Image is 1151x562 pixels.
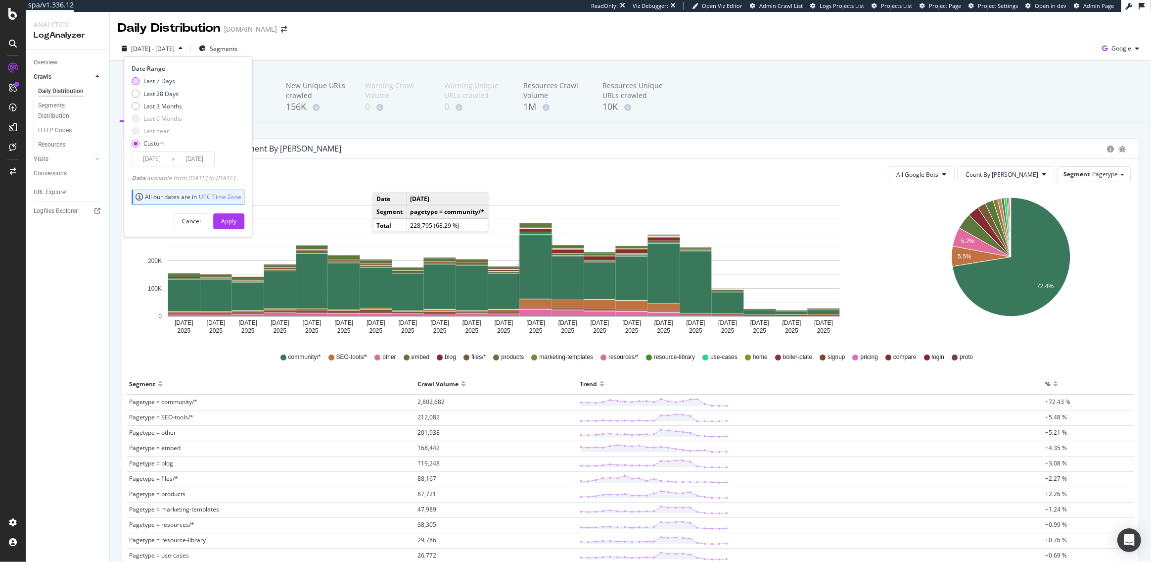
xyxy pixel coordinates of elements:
button: [DATE] - [DATE] [118,41,186,56]
text: 72.4% [1037,283,1054,290]
span: [DATE] - [DATE] [131,45,175,53]
div: Cancel [182,217,201,225]
a: Open Viz Editor [692,2,742,10]
text: [DATE] [207,319,226,326]
span: Count By Day [966,170,1038,179]
text: 2025 [529,327,543,334]
span: 2,802,682 [417,398,445,406]
span: resources/* [608,353,639,361]
td: Segment [373,205,407,219]
span: compare [893,353,917,361]
text: 2025 [273,327,286,334]
div: Conversions [34,168,67,179]
span: Google [1111,44,1131,52]
span: +0.76 % [1045,536,1067,544]
span: blog [445,353,456,361]
td: pagetype = community/* [407,205,488,219]
div: Last 28 Days [132,90,182,98]
div: All our dates are in [136,193,241,201]
span: Pagetype = SEO-tools/* [129,413,193,421]
div: Resources [38,140,65,150]
div: Last 7 Days [132,77,182,85]
div: Visits [34,154,48,164]
span: +2.26 % [1045,490,1067,498]
div: Crawl Volume [417,376,459,392]
span: Projects List [881,2,912,9]
text: [DATE] [462,319,481,326]
text: [DATE] [175,319,193,326]
span: proto [960,353,973,361]
text: 2025 [561,327,574,334]
div: Last 6 Months [143,114,182,123]
span: Pagetype [1092,170,1118,178]
div: Custom [143,139,165,148]
div: Last 3 Months [132,102,182,110]
div: Overview [34,57,57,68]
a: URL Explorer [34,187,102,198]
div: Custom [132,139,182,148]
div: Date Range [132,64,242,73]
div: HTTP Codes [38,125,72,136]
span: Logs Projects List [820,2,864,9]
text: 2025 [177,327,190,334]
a: HTTP Codes [38,125,102,136]
div: Daily Distribution [118,20,220,37]
td: [DATE] [407,193,488,205]
span: Data [132,174,147,182]
div: arrow-right-arrow-left [281,26,287,33]
button: All Google Bots [888,166,955,182]
a: Logfiles Explorer [34,206,102,216]
a: Overview [34,57,102,68]
div: Warning Unique URLs crawled [444,81,507,101]
span: 87,721 [417,490,436,498]
input: End Date [175,152,214,166]
text: 2025 [753,327,766,334]
span: resource-library [654,353,695,361]
div: 10K [602,101,666,113]
text: 2025 [209,327,223,334]
text: [DATE] [238,319,257,326]
div: Viz Debugger: [633,2,668,10]
span: use-cases [710,353,737,361]
td: 228,795 (68.29 %) [407,218,488,231]
svg: A chart. [892,190,1131,339]
div: LogAnalyzer [34,30,101,41]
text: 5.2% [961,238,975,245]
a: Visits [34,154,92,164]
text: [DATE] [622,319,641,326]
div: 156K [286,101,349,113]
a: Projects List [872,2,912,10]
text: 2025 [241,327,255,334]
div: [DOMAIN_NAME] [224,24,277,34]
span: community/* [288,353,321,361]
div: available from [DATE] to [DATE] [132,174,235,182]
span: +3.08 % [1045,459,1067,467]
div: Daily Distribution [38,86,84,97]
div: 0 [444,101,507,113]
span: Project Settings [978,2,1018,9]
div: circle-info [1107,146,1114,153]
span: login [932,353,944,361]
text: 2025 [369,327,382,334]
a: Logs Projects List [810,2,864,10]
div: Segments Distribution [38,101,93,121]
text: 0 [158,313,162,320]
span: Pagetype = marketing-templates [129,505,219,513]
a: Conversions [34,168,102,179]
div: URL Explorer [34,187,67,198]
text: 2025 [433,327,447,334]
text: [DATE] [654,319,673,326]
div: 1M [523,101,587,113]
span: 119,248 [417,459,440,467]
text: 2025 [465,327,478,334]
span: +5.48 % [1045,413,1067,421]
span: products [501,353,524,361]
div: Apply [221,217,236,225]
text: 2025 [593,327,606,334]
div: bug [1119,146,1126,153]
div: Last Year [132,127,182,135]
a: Segments Distribution [38,101,102,121]
div: Resources Crawl Volume [523,81,587,101]
span: +0.99 % [1045,520,1067,529]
